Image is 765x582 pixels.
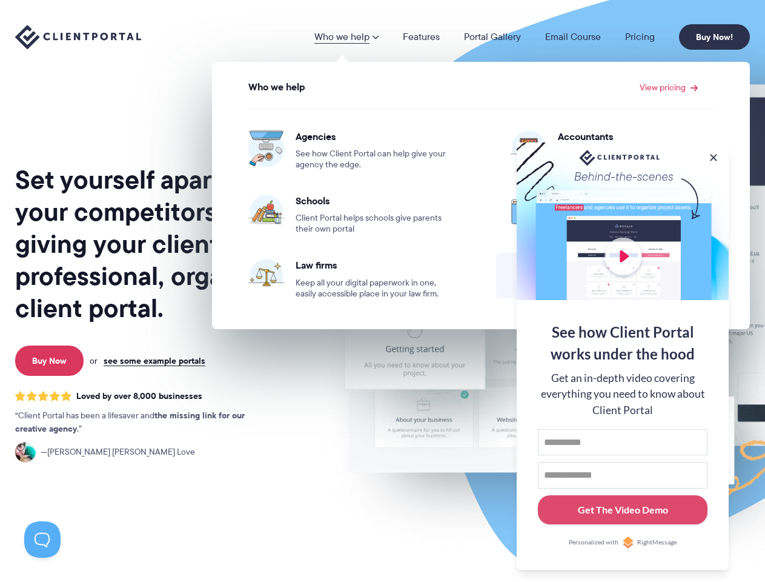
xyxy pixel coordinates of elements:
[296,195,451,207] span: Schools
[538,537,707,549] a: Personalized withRightMessage
[41,446,195,459] span: [PERSON_NAME] [PERSON_NAME] Love
[296,130,451,142] span: Agencies
[296,149,451,170] span: See how Client Portal can help give your agency the edge.
[15,409,245,435] strong: the missing link for our creative agency
[640,83,698,92] a: View pricing
[625,32,655,42] a: Pricing
[90,355,98,366] span: or
[569,538,618,547] span: Personalized with
[76,391,202,401] span: Loved by over 8,000 businesses
[464,32,521,42] a: Portal Gallery
[314,32,379,42] a: Who we help
[538,370,707,418] div: Get an in-depth video covering everything you need to know about Client Portal
[496,253,728,298] a: See all our use cases
[15,346,84,376] a: Buy Now
[15,409,270,436] p: Client Portal has been a lifesaver and .
[219,97,743,312] ul: View pricing
[24,521,61,558] iframe: Toggle Customer Support
[296,213,451,235] span: Client Portal helps schools give parents their own portal
[637,538,677,547] span: RightMessage
[558,130,714,142] span: Accountants
[622,537,634,549] img: Personalized with RightMessage
[15,164,309,324] h1: Set yourself apart from your competitors by giving your clients a professional, organized client ...
[296,259,451,271] span: Law firms
[545,32,601,42] a: Email Course
[679,24,750,50] a: Buy Now!
[578,503,668,517] div: Get The Video Demo
[538,321,707,365] div: See how Client Portal works under the hood
[296,278,451,299] span: Keep all your digital paperwork in one, easily accessible place in your law firm.
[538,495,707,525] button: Get The Video Demo
[248,82,305,93] span: Who we help
[403,32,440,42] a: Features
[212,62,750,329] ul: Who we help
[104,355,205,366] a: see some example portals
